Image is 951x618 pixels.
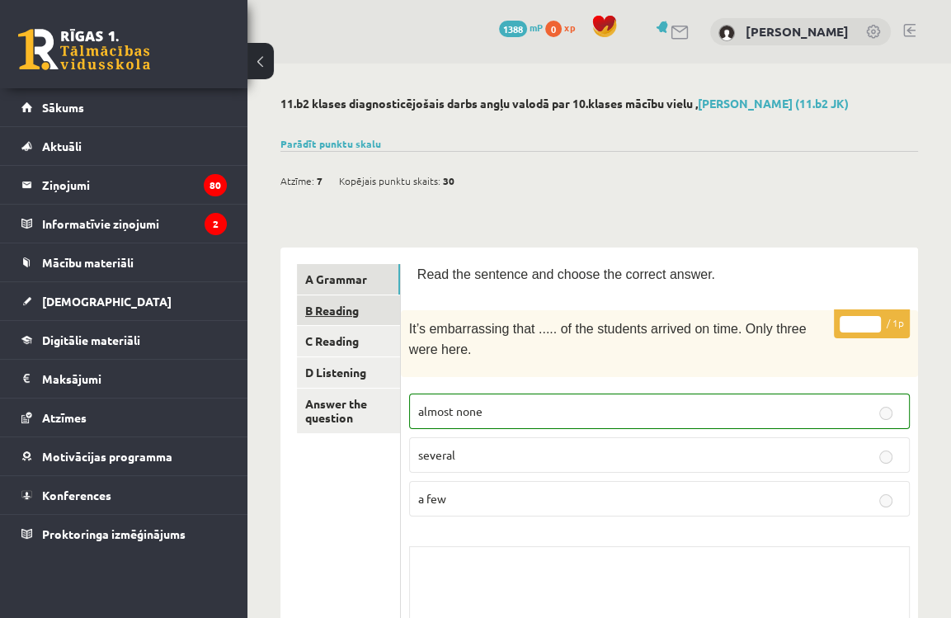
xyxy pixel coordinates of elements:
[21,88,227,126] a: Sākums
[42,360,227,398] legend: Maksājumi
[21,437,227,475] a: Motivācijas programma
[280,168,314,193] span: Atzīme:
[21,166,227,204] a: Ziņojumi80
[879,451,892,464] input: several
[297,264,400,295] a: A Grammar
[530,21,543,34] span: mP
[297,295,400,326] a: B Reading
[42,166,227,204] legend: Ziņojumi
[21,282,227,320] a: [DEMOGRAPHIC_DATA]
[205,213,227,235] i: 2
[42,410,87,425] span: Atzīmes
[42,333,140,347] span: Digitālie materiāli
[418,491,446,506] span: a few
[21,476,227,514] a: Konferences
[418,403,483,418] span: almost none
[21,399,227,436] a: Atzīmes
[204,174,227,196] i: 80
[545,21,562,37] span: 0
[746,23,849,40] a: [PERSON_NAME]
[297,357,400,388] a: D Listening
[42,294,172,309] span: [DEMOGRAPHIC_DATA]
[418,447,455,462] span: several
[317,168,322,193] span: 7
[42,205,227,243] legend: Informatīvie ziņojumi
[297,326,400,356] a: C Reading
[21,243,227,281] a: Mācību materiāli
[42,100,84,115] span: Sākums
[499,21,527,37] span: 1388
[409,322,807,356] span: It’s embarrassing that ..... of the students arrived on time. Only three were here.
[18,29,150,70] a: Rīgas 1. Tālmācības vidusskola
[21,205,227,243] a: Informatīvie ziņojumi2
[718,25,735,41] img: Liena Lūsīte
[879,494,892,507] input: a few
[21,127,227,165] a: Aktuāli
[417,267,715,281] span: Read the sentence and choose the correct answer.
[545,21,583,34] a: 0 xp
[21,321,227,359] a: Digitālie materiāli
[42,449,172,464] span: Motivācijas programma
[834,309,910,338] p: / 1p
[42,255,134,270] span: Mācību materiāli
[297,389,400,433] a: Answer the question
[443,168,454,193] span: 30
[42,526,186,541] span: Proktoringa izmēģinājums
[564,21,575,34] span: xp
[280,137,381,150] a: Parādīt punktu skalu
[499,21,543,34] a: 1388 mP
[42,139,82,153] span: Aktuāli
[879,407,892,420] input: almost none
[698,96,849,111] a: [PERSON_NAME] (11.b2 JK)
[21,515,227,553] a: Proktoringa izmēģinājums
[339,168,440,193] span: Kopējais punktu skaits:
[21,360,227,398] a: Maksājumi
[42,488,111,502] span: Konferences
[280,97,918,111] h2: 11.b2 klases diagnosticējošais darbs angļu valodā par 10.klases mācību vielu ,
